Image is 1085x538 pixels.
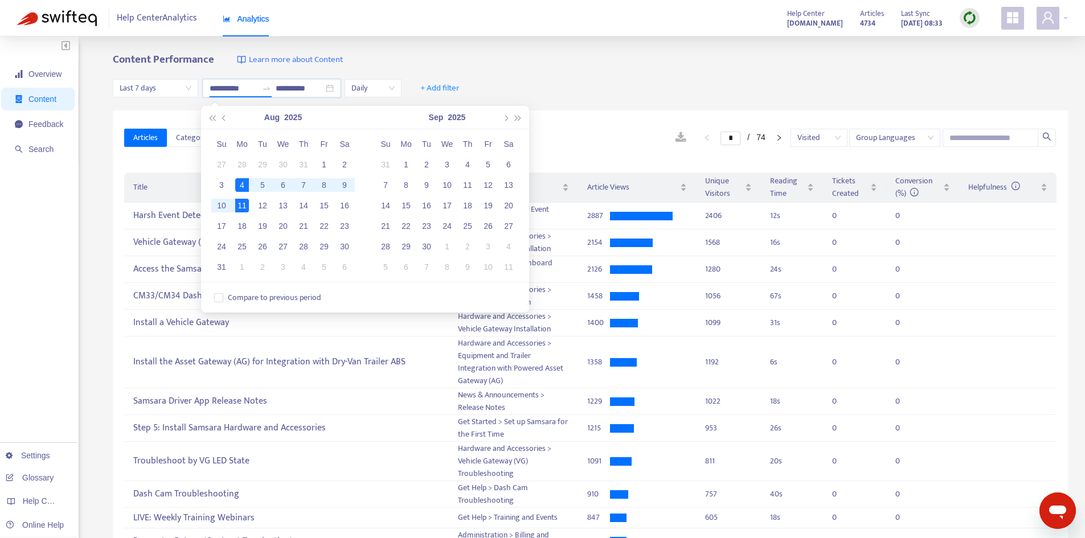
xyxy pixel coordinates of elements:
th: Mo [396,134,416,154]
iframe: Button to launch messaging window [1039,492,1076,529]
span: Group Languages [856,129,933,146]
span: Tickets Created [832,175,867,200]
div: 6 [276,178,290,192]
td: 2025-09-12 [478,175,498,195]
span: + Add filter [420,81,460,95]
div: 953 [705,422,752,434]
div: 6 s [770,356,814,368]
div: 2154 [587,236,610,249]
div: 15 [317,199,331,212]
td: 2025-08-06 [273,175,293,195]
div: 3 [215,178,228,192]
td: 2025-08-19 [252,216,273,236]
div: Vehicle Gateway (VG) Installation Guides by Cable [133,233,439,252]
div: 5 [317,260,331,274]
strong: [DATE] 08:33 [901,17,943,30]
div: 0 [832,263,855,276]
div: 7 [420,260,433,274]
td: 2025-10-08 [437,257,457,277]
li: Previous Page [698,131,716,145]
div: 12 [481,178,495,192]
td: 2025-08-27 [273,236,293,257]
div: 20 [276,219,290,233]
div: 1358 [587,356,610,368]
div: 0 [895,317,918,329]
td: 2025-09-19 [478,195,498,216]
td: 2025-09-16 [416,195,437,216]
div: 1458 [587,290,610,302]
div: 3 [440,158,454,171]
div: 0 [832,356,855,368]
div: 1 [399,158,413,171]
button: left [698,131,716,145]
div: CM33/CM34 Dash Cam Installation Guide [133,287,439,306]
div: 0 [895,210,918,222]
strong: 4734 [860,17,875,30]
div: 27 [215,158,228,171]
td: 2025-09-07 [375,175,396,195]
td: 2025-08-13 [273,195,293,216]
div: 24 [215,240,228,253]
th: Sa [334,134,355,154]
div: 4 [502,240,515,253]
td: 2025-08-07 [293,175,314,195]
span: Title [133,181,430,194]
span: Analytics [223,14,269,23]
div: 1280 [705,263,752,276]
button: Aug [264,106,280,129]
div: 17 [215,219,228,233]
td: 2025-10-07 [416,257,437,277]
img: image-link [237,55,246,64]
div: 29 [256,158,269,171]
td: 2025-09-17 [437,195,457,216]
div: 0 [895,290,918,302]
div: 2406 [705,210,752,222]
span: Unique Visitors [705,175,743,200]
div: 24 [440,219,454,233]
div: 8 [440,260,454,274]
div: 3 [481,240,495,253]
div: Step 5: Install Samsara Hardware and Accessories [133,419,439,438]
td: 2025-09-10 [437,175,457,195]
a: Glossary [6,473,54,482]
span: Conversion (%) [895,174,932,200]
div: 25 [461,219,474,233]
th: Th [293,134,314,154]
div: Install a Vehicle Gateway [133,314,439,332]
div: 11 [235,199,249,212]
a: Learn more about Content [237,54,343,67]
div: 25 [235,240,249,253]
span: search [15,145,23,153]
span: message [15,120,23,128]
div: 27 [502,219,515,233]
td: 2025-08-17 [211,216,232,236]
span: to [262,84,271,93]
div: 2 [420,158,433,171]
div: 3 [276,260,290,274]
td: 2025-09-03 [437,154,457,175]
button: + Add filter [412,79,468,97]
td: 2025-09-15 [396,195,416,216]
div: 10 [215,199,228,212]
div: 31 [297,158,310,171]
img: sync.dc5367851b00ba804db3.png [963,11,977,25]
div: 21 [297,219,310,233]
td: 2025-09-13 [498,175,519,195]
td: 2025-08-31 [211,257,232,277]
span: Article Views [587,181,678,194]
td: 2025-08-16 [334,195,355,216]
td: 2025-08-09 [334,175,355,195]
div: 23 [338,219,351,233]
th: Reading Time [761,173,823,203]
td: 2025-10-09 [457,257,478,277]
div: 0 [832,210,855,222]
td: 2025-08-29 [314,236,334,257]
div: 1 [317,158,331,171]
div: Access the Samsara Dashboard [133,260,439,279]
td: 2025-09-01 [396,154,416,175]
td: 2025-08-01 [314,154,334,175]
div: 0 [832,317,855,329]
div: 13 [502,178,515,192]
span: container [15,95,23,103]
span: Search [28,145,54,154]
